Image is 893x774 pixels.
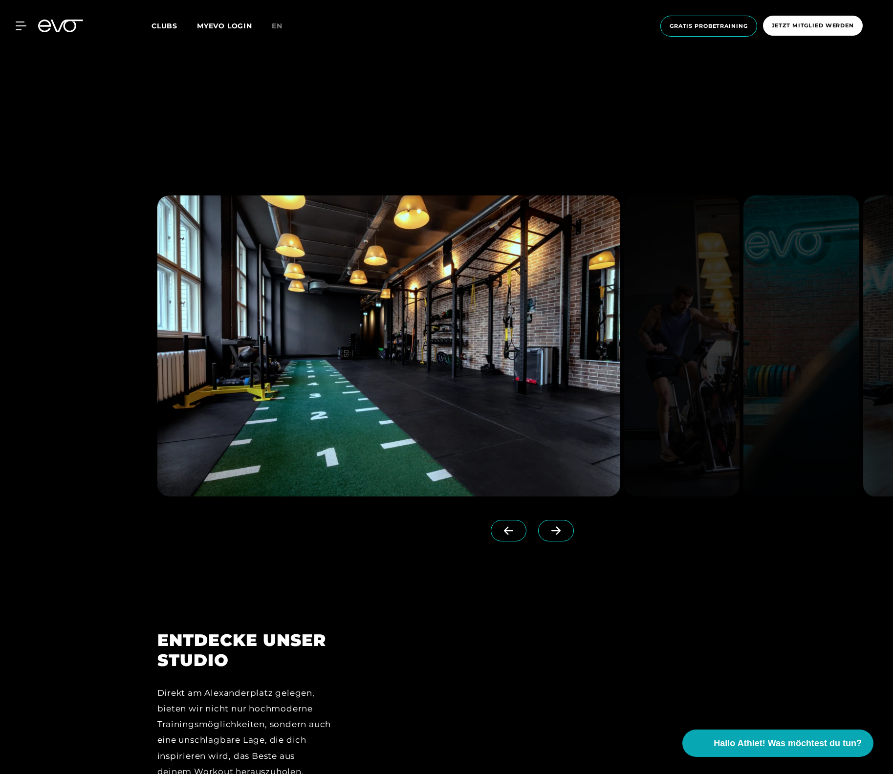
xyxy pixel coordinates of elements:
a: Gratis Probetraining [657,16,760,37]
span: en [272,21,283,30]
a: Jetzt Mitglied werden [760,16,866,37]
img: evofitness [624,195,740,496]
span: Clubs [152,21,177,30]
img: evofitness [157,195,620,496]
a: Clubs [152,21,197,30]
a: MYEVO LOGIN [197,21,252,30]
span: Hallo Athlet! Was möchtest du tun? [714,737,862,750]
span: Jetzt Mitglied werden [772,21,854,30]
button: Hallo Athlet! Was möchtest du tun? [682,730,873,757]
a: en [272,21,294,32]
h2: ENTDECKE UNSER STUDIO [157,630,332,670]
img: evofitness [743,195,859,496]
span: Gratis Probetraining [670,22,748,30]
